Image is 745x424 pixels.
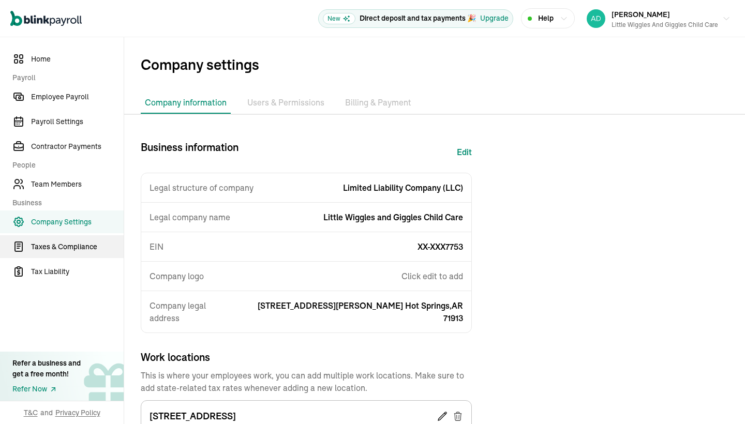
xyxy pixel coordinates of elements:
[31,217,124,228] span: Company Settings
[24,407,38,418] span: T&C
[457,140,472,164] button: Edit
[12,160,117,171] span: People
[31,54,124,65] span: Home
[31,116,124,127] span: Payroll Settings
[243,92,329,114] li: Users & Permissions
[521,8,575,28] button: Help
[612,10,670,19] span: [PERSON_NAME]
[141,54,745,75] span: Company settings
[583,6,735,32] button: [PERSON_NAME]Little Wiggles and Giggles Child Care
[12,384,81,395] a: Refer Now
[323,211,463,223] span: Little Wiggles and Giggles Child Care
[150,409,236,423] p: [STREET_ADDRESS]
[31,141,124,152] span: Contractor Payments
[31,92,124,102] span: Employee Payroll
[693,374,745,424] iframe: Chat Widget
[12,358,81,380] div: Refer a business and get a free month!
[418,240,463,253] span: XX-XXX7753
[141,140,239,164] span: Business information
[55,407,100,418] span: Privacy Policy
[237,299,463,324] span: [STREET_ADDRESS][PERSON_NAME] Hot Springs , AR 71913
[150,211,230,223] span: Legal company name
[323,13,355,24] span: New
[150,181,254,194] span: Legal structure of company
[150,240,163,253] span: EIN
[612,20,718,29] div: Little Wiggles and Giggles Child Care
[141,92,231,114] li: Company information
[341,92,415,114] li: Billing & Payment
[401,270,463,282] span: Click edit to add
[12,72,117,83] span: Payroll
[10,4,82,34] nav: Global
[538,13,554,24] span: Help
[141,350,472,365] span: Work locations
[480,13,509,24] button: Upgrade
[360,13,476,24] p: Direct deposit and tax payments 🎉
[141,369,472,394] span: This is where your employees work, you can add multiple work locations. Make sure to add state-re...
[31,266,124,277] span: Tax Liability
[31,241,124,252] span: Taxes & Compliance
[31,179,124,190] span: Team Members
[150,270,204,282] span: Company logo
[343,181,463,194] span: Limited Liability Company (LLC)
[150,299,237,324] span: Company legal address
[12,198,117,208] span: Business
